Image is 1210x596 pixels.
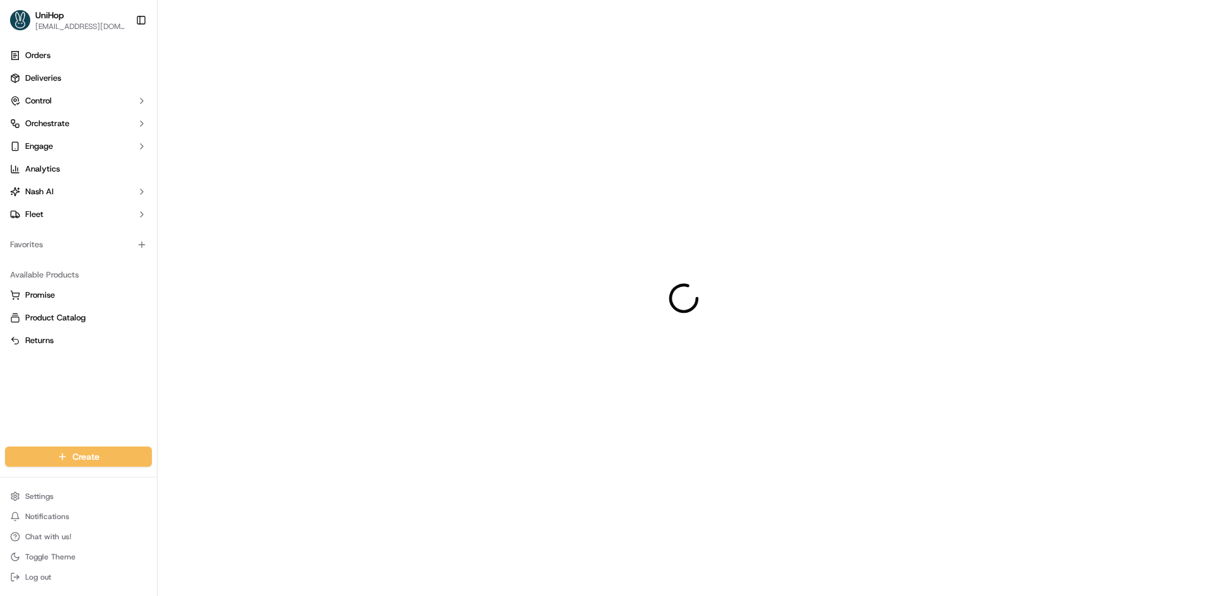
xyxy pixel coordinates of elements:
span: Log out [25,572,51,582]
span: Chat with us! [25,532,71,542]
button: Nash AI [5,182,152,202]
span: Notifications [25,511,69,522]
button: Product Catalog [5,308,152,328]
img: UniHop [10,10,30,30]
span: Control [25,95,52,107]
span: Engage [25,141,53,152]
a: Returns [10,335,147,346]
div: Available Products [5,265,152,285]
button: Control [5,91,152,111]
span: Nash AI [25,186,54,197]
button: Returns [5,330,152,351]
button: Log out [5,568,152,586]
a: Analytics [5,159,152,179]
button: Toggle Theme [5,548,152,566]
button: UniHop [35,9,64,21]
a: Product Catalog [10,312,147,324]
a: Deliveries [5,68,152,88]
span: Deliveries [25,73,61,84]
span: Returns [25,335,54,346]
button: [EMAIL_ADDRESS][DOMAIN_NAME] [35,21,125,32]
span: Fleet [25,209,43,220]
span: Settings [25,491,54,501]
button: Chat with us! [5,528,152,546]
button: Orchestrate [5,114,152,134]
button: Engage [5,136,152,156]
span: Orchestrate [25,118,69,129]
a: Promise [10,289,147,301]
span: Create [72,450,100,463]
a: Orders [5,45,152,66]
span: Toggle Theme [25,552,76,562]
span: Promise [25,289,55,301]
span: Analytics [25,163,60,175]
button: UniHopUniHop[EMAIL_ADDRESS][DOMAIN_NAME] [5,5,130,35]
button: Create [5,447,152,467]
button: Notifications [5,508,152,525]
button: Promise [5,285,152,305]
div: Favorites [5,235,152,255]
span: Orders [25,50,50,61]
button: Settings [5,488,152,505]
span: Product Catalog [25,312,86,324]
button: Fleet [5,204,152,225]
